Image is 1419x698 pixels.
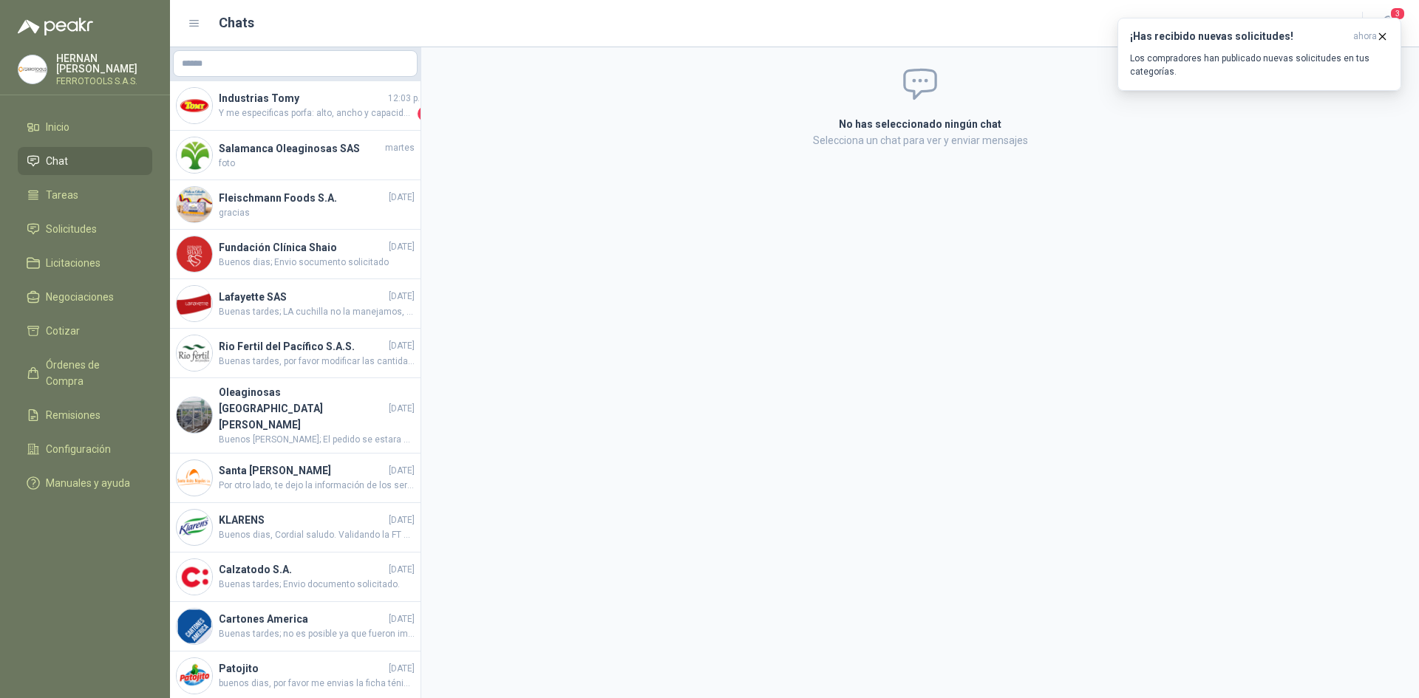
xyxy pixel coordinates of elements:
span: Buenos dias; Envio socumento solicitado [219,256,415,270]
a: Órdenes de Compra [18,351,152,395]
span: ahora [1353,30,1377,43]
a: Licitaciones [18,249,152,277]
span: 12:03 p. m. [388,92,432,106]
img: Company Logo [177,88,212,123]
img: Company Logo [18,55,47,83]
a: Company LogoSalamanca Oleaginosas SASmartesfoto [170,131,421,180]
span: Buenas tardes; no es posible ya que fueron importados. [219,627,415,641]
a: Remisiones [18,401,152,429]
span: Manuales y ayuda [46,475,130,491]
h4: Patojito [219,660,386,677]
span: 3 [1389,7,1406,21]
h4: Cartones America [219,611,386,627]
span: [DATE] [389,402,415,416]
img: Company Logo [177,609,212,644]
span: [DATE] [389,563,415,577]
span: Buenas tardes; LA cuchilla no la manejamos, solo el producto completo. [219,305,415,319]
span: foto [219,157,415,171]
span: [DATE] [389,662,415,676]
a: Company LogoLafayette SAS[DATE]Buenas tardes; LA cuchilla no la manejamos, solo el producto compl... [170,279,421,329]
span: Buenas tardes; Envio documento solicitado. [219,578,415,592]
span: Por otro lado, te dejo la información de los seriales de los equipos si en algún momento se prese... [219,479,415,493]
h4: Calzatodo S.A. [219,561,386,578]
img: Company Logo [177,510,212,545]
button: ¡Has recibido nuevas solicitudes!ahora Los compradores han publicado nuevas solicitudes en tus ca... [1117,18,1401,91]
h4: Santa [PERSON_NAME] [219,462,386,479]
h1: Chats [219,13,254,33]
img: Company Logo [177,559,212,595]
a: Configuración [18,435,152,463]
span: Configuración [46,441,111,457]
a: Company LogoIndustrias Tomy12:03 p. m.Y me especificas porfa: alto, ancho y capacidad volumetrica... [170,81,421,131]
a: Company LogoFundación Clínica Shaio[DATE]Buenos dias; Envio socumento solicitado [170,230,421,279]
img: Company Logo [177,236,212,272]
span: Y me especificas porfa: alto, ancho y capacidad volumetrica (470litros) [219,106,415,121]
span: Tareas [46,187,78,203]
p: HERNAN [PERSON_NAME] [56,53,152,74]
span: [DATE] [389,191,415,205]
span: Inicio [46,119,69,135]
h4: Industrias Tomy [219,90,385,106]
h4: Fleischmann Foods S.A. [219,190,386,206]
span: [DATE] [389,339,415,353]
p: Selecciona un chat para ver y enviar mensajes [662,132,1178,148]
span: [DATE] [389,513,415,527]
button: 3 [1375,10,1401,37]
span: [DATE] [389,464,415,478]
span: Buenos dias, Cordial saludo. Validando la FT nos informa lo siguiente: • Ideal para uso automotri... [219,528,415,542]
h4: Rio Fertil del Pacífico S.A.S. [219,338,386,355]
span: Solicitudes [46,221,97,237]
a: Company LogoCalzatodo S.A.[DATE]Buenas tardes; Envio documento solicitado. [170,552,421,602]
p: FERROTOOLS S.A.S. [56,77,152,86]
span: Chat [46,153,68,169]
h4: Fundación Clínica Shaio [219,239,386,256]
h4: Oleaginosas [GEOGRAPHIC_DATA][PERSON_NAME] [219,384,386,433]
span: Remisiones [46,407,101,423]
a: Company LogoOleaginosas [GEOGRAPHIC_DATA][PERSON_NAME][DATE]Buenos [PERSON_NAME]; El pedido se es... [170,378,421,454]
a: Manuales y ayuda [18,469,152,497]
a: Chat [18,147,152,175]
img: Company Logo [177,286,212,321]
span: Buenos [PERSON_NAME]; El pedido se estara entregando entre [PERSON_NAME] y Jueves de la presente ... [219,433,415,447]
span: Buenas tardes, por favor modificar las cantidades para poder recotizar [219,355,415,369]
span: Órdenes de Compra [46,357,138,389]
a: Company LogoRio Fertil del Pacífico S.A.S.[DATE]Buenas tardes, por favor modificar las cantidades... [170,329,421,378]
span: buenos dias, por favor me envias la ficha ténicas de la manguera cotizada, muchas gracias [219,677,415,691]
span: [DATE] [389,290,415,304]
span: Cotizar [46,323,80,339]
img: Company Logo [177,397,212,433]
img: Company Logo [177,187,212,222]
a: Company LogoCartones America[DATE]Buenas tardes; no es posible ya que fueron importados. [170,602,421,651]
img: Company Logo [177,658,212,694]
h2: No has seleccionado ningún chat [662,116,1178,132]
span: gracias [219,206,415,220]
span: [DATE] [389,240,415,254]
a: Company LogoSanta [PERSON_NAME][DATE]Por otro lado, te dejo la información de los seriales de los... [170,454,421,503]
h4: Salamanca Oleaginosas SAS [219,140,382,157]
h4: Lafayette SAS [219,289,386,305]
h4: KLARENS [219,512,386,528]
a: Company LogoKLARENS[DATE]Buenos dias, Cordial saludo. Validando la FT nos informa lo siguiente: •... [170,503,421,552]
span: [DATE] [389,612,415,626]
img: Logo peakr [18,18,93,35]
span: martes [385,141,415,155]
img: Company Logo [177,137,212,173]
a: Inicio [18,113,152,141]
h3: ¡Has recibido nuevas solicitudes! [1130,30,1347,43]
img: Company Logo [177,335,212,371]
span: 2 [418,106,432,121]
p: Los compradores han publicado nuevas solicitudes en tus categorías. [1130,52,1389,78]
a: Solicitudes [18,215,152,243]
span: Licitaciones [46,255,101,271]
a: Negociaciones [18,283,152,311]
a: Cotizar [18,317,152,345]
span: Negociaciones [46,289,114,305]
a: Tareas [18,181,152,209]
a: Company LogoFleischmann Foods S.A.[DATE]gracias [170,180,421,230]
img: Company Logo [177,460,212,496]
